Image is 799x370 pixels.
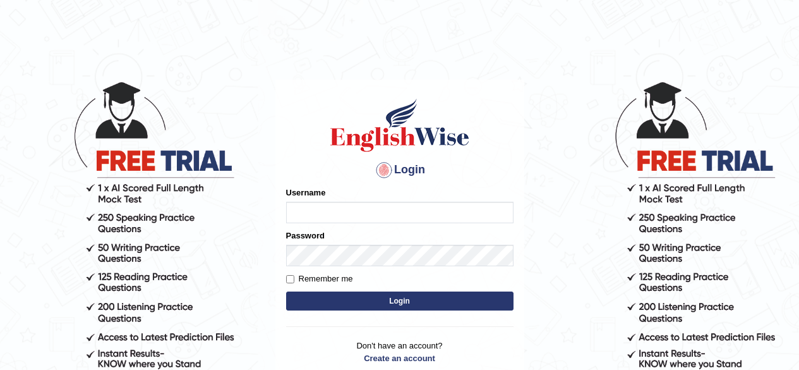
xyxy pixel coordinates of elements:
[286,292,514,311] button: Login
[286,275,294,283] input: Remember me
[328,97,472,154] img: Logo of English Wise sign in for intelligent practice with AI
[286,352,514,364] a: Create an account
[286,230,325,242] label: Password
[286,160,514,180] h4: Login
[286,187,326,199] label: Username
[286,273,353,285] label: Remember me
